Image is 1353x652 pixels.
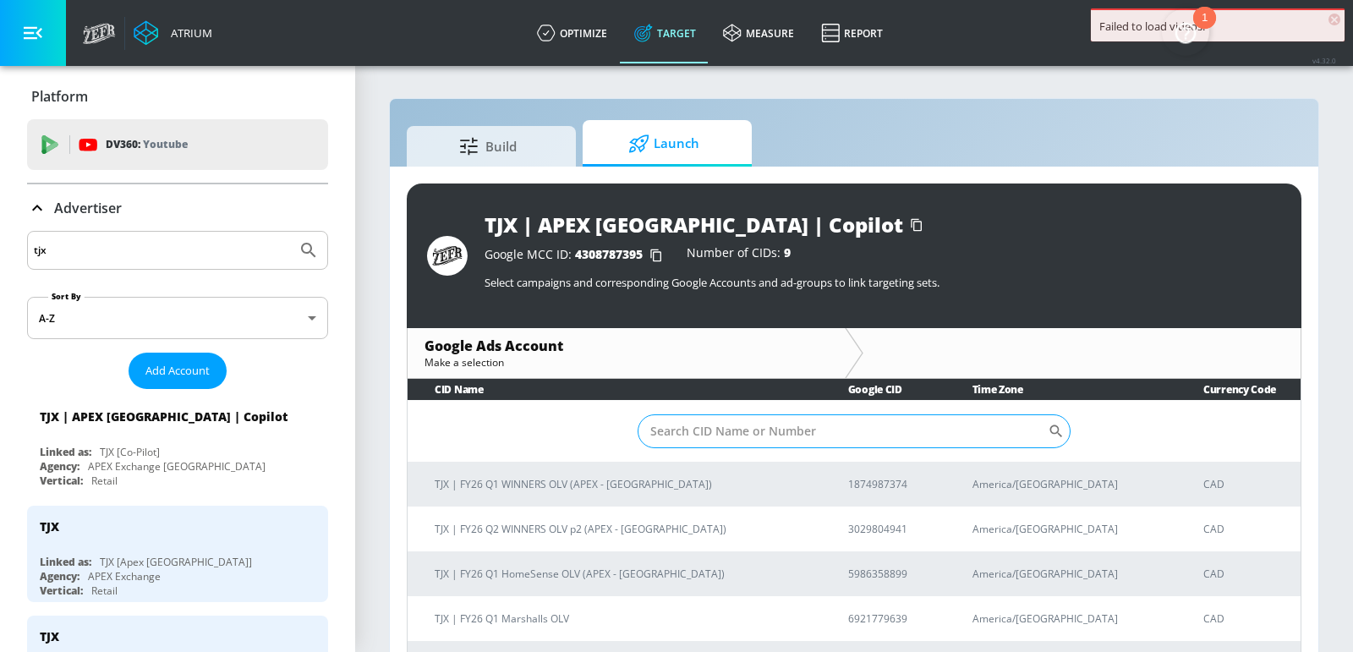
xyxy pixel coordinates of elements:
div: Retail [91,474,118,488]
div: Google Ads Account [425,337,828,355]
div: Linked as: [40,555,91,569]
label: Sort By [48,291,85,302]
div: TJX [Co-Pilot] [100,445,160,459]
span: Add Account [145,361,210,381]
div: APEX Exchange [88,569,161,584]
div: TJX | APEX [GEOGRAPHIC_DATA] | CopilotLinked as:TJX [Co-Pilot]Agency:APEX Exchange [GEOGRAPHIC_DA... [27,396,328,492]
span: 9 [784,244,791,260]
p: TJX | FY26 Q1 Marshalls OLV [435,610,808,627]
div: Advertiser [27,184,328,232]
th: Time Zone [945,379,1177,400]
div: Linked as: [40,445,91,459]
div: Agency: [40,459,79,474]
input: Search CID Name or Number [638,414,1048,448]
p: TJX | FY26 Q1 WINNERS OLV (APEX - [GEOGRAPHIC_DATA]) [435,475,808,493]
div: TJX [Apex [GEOGRAPHIC_DATA]] [100,555,252,569]
p: DV360: [106,135,188,154]
p: America/[GEOGRAPHIC_DATA] [972,475,1164,493]
p: CAD [1203,520,1287,538]
div: TJX | APEX [GEOGRAPHIC_DATA] | Copilot [40,408,288,425]
p: CAD [1203,475,1287,493]
a: measure [709,3,808,63]
p: 1874987374 [848,475,932,493]
th: Google CID [821,379,945,400]
a: optimize [523,3,621,63]
span: Build [424,126,552,167]
span: × [1328,14,1340,25]
div: TJXLinked as:TJX [Apex [GEOGRAPHIC_DATA]]Agency:APEX ExchangeVertical:Retail [27,506,328,602]
div: Retail [91,584,118,598]
p: Platform [31,87,88,106]
th: CID Name [408,379,821,400]
span: 4308787395 [575,246,643,262]
div: Platform [27,73,328,120]
div: TJX [40,628,59,644]
div: Search CID Name or Number [638,414,1071,448]
div: Google MCC ID: [485,247,670,264]
div: TJX [40,518,59,534]
div: Agency: [40,569,79,584]
div: Google Ads AccountMake a selection [408,328,845,378]
div: Vertical: [40,584,83,598]
div: 1 [1202,18,1208,40]
span: v 4.32.0 [1312,56,1336,65]
span: Launch [600,123,728,164]
p: TJX | FY26 Q1 HomeSense OLV (APEX - [GEOGRAPHIC_DATA]) [435,565,808,583]
p: 3029804941 [848,520,932,538]
div: APEX Exchange [GEOGRAPHIC_DATA] [88,459,266,474]
p: CAD [1203,610,1287,627]
p: TJX | FY26 Q2 WINNERS OLV p2 (APEX - [GEOGRAPHIC_DATA]) [435,520,808,538]
p: America/[GEOGRAPHIC_DATA] [972,565,1164,583]
a: Report [808,3,896,63]
button: Add Account [129,353,227,389]
p: America/[GEOGRAPHIC_DATA] [972,520,1164,538]
p: CAD [1203,565,1287,583]
p: America/[GEOGRAPHIC_DATA] [972,610,1164,627]
p: 6921779639 [848,610,932,627]
a: Atrium [134,20,212,46]
div: TJX | APEX [GEOGRAPHIC_DATA] | Copilot [485,211,903,238]
a: Target [621,3,709,63]
div: Failed to load videos. [1099,19,1336,34]
input: Search by name [34,239,290,261]
div: Make a selection [425,355,828,370]
th: Currency Code [1176,379,1301,400]
p: Youtube [143,135,188,153]
div: Atrium [164,25,212,41]
p: Select campaigns and corresponding Google Accounts and ad-groups to link targeting sets. [485,275,1281,290]
button: Open Resource Center, 1 new notification [1162,8,1209,56]
p: 5986358899 [848,565,932,583]
div: Number of CIDs: [687,247,791,264]
div: DV360: Youtube [27,119,328,170]
div: Vertical: [40,474,83,488]
button: Submit Search [290,232,327,269]
p: Advertiser [54,199,122,217]
div: A-Z [27,297,328,339]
